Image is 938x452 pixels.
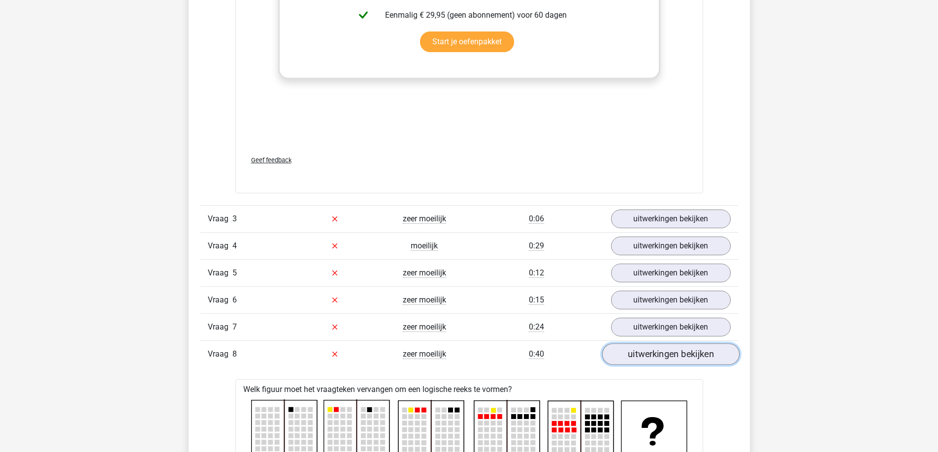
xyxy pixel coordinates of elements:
[403,349,446,359] span: zeer moeilijk
[232,268,237,277] span: 5
[411,241,438,251] span: moeilijk
[529,322,544,332] span: 0:24
[232,295,237,304] span: 6
[232,322,237,331] span: 7
[251,156,291,164] span: Geef feedback
[208,321,232,333] span: Vraag
[611,318,731,336] a: uitwerkingen bekijken
[403,295,446,305] span: zeer moeilijk
[529,349,544,359] span: 0:40
[611,237,731,255] a: uitwerkingen bekijken
[611,210,731,228] a: uitwerkingen bekijken
[208,348,232,360] span: Vraag
[529,241,544,251] span: 0:29
[611,291,731,309] a: uitwerkingen bekijken
[529,295,544,305] span: 0:15
[403,268,446,278] span: zeer moeilijk
[208,267,232,279] span: Vraag
[232,349,237,359] span: 8
[403,322,446,332] span: zeer moeilijk
[232,241,237,250] span: 4
[529,214,544,224] span: 0:06
[602,343,739,365] a: uitwerkingen bekijken
[208,213,232,225] span: Vraag
[208,240,232,252] span: Vraag
[208,294,232,306] span: Vraag
[529,268,544,278] span: 0:12
[232,214,237,223] span: 3
[403,214,446,224] span: zeer moeilijk
[420,31,514,52] a: Start je oefenpakket
[611,264,731,282] a: uitwerkingen bekijken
